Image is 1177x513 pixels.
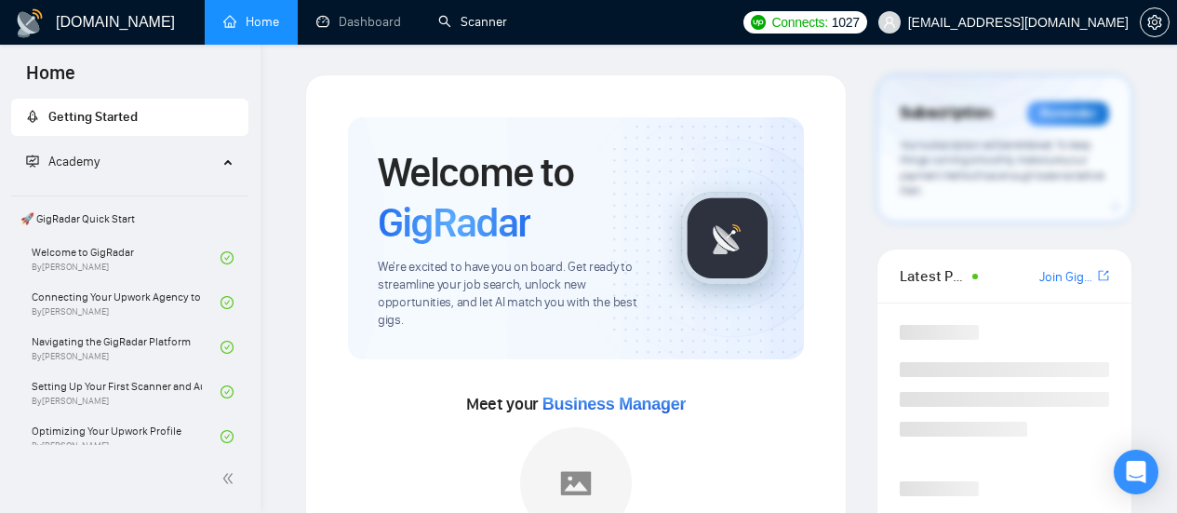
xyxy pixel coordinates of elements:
span: GigRadar [378,197,530,248]
span: export [1098,268,1109,283]
span: user [883,16,896,29]
span: check-circle [221,296,234,309]
a: Connecting Your Upwork Agency to GigRadarBy[PERSON_NAME] [32,282,221,323]
span: Your subscription will be renewed. To keep things running smoothly, make sure your payment method... [900,138,1104,198]
span: Latest Posts from the GigRadar Community [900,264,967,288]
img: gigradar-logo.png [681,192,774,285]
span: check-circle [221,385,234,398]
a: export [1098,267,1109,285]
span: Subscription [900,98,992,129]
button: setting [1140,7,1170,37]
span: Academy [48,154,100,169]
a: Welcome to GigRadarBy[PERSON_NAME] [32,237,221,278]
span: check-circle [221,251,234,264]
span: Home [11,60,90,99]
a: searchScanner [438,14,507,30]
span: check-circle [221,341,234,354]
span: Getting Started [48,109,138,125]
span: Academy [26,154,100,169]
a: Navigating the GigRadar PlatformBy[PERSON_NAME] [32,327,221,368]
a: Optimizing Your Upwork ProfileBy[PERSON_NAME] [32,416,221,457]
a: dashboardDashboard [316,14,401,30]
span: fund-projection-screen [26,155,39,168]
img: logo [15,8,45,38]
div: Open Intercom Messenger [1114,450,1158,494]
span: rocket [26,110,39,123]
div: Reminder [1027,101,1109,126]
img: upwork-logo.png [751,15,766,30]
span: Connects: [771,12,827,33]
span: check-circle [221,430,234,443]
span: 1027 [832,12,860,33]
span: Business Manager [542,395,686,413]
span: 🚀 GigRadar Quick Start [13,200,247,237]
h1: Welcome to [378,147,651,248]
span: We're excited to have you on board. Get ready to streamline your job search, unlock new opportuni... [378,259,651,330]
li: Getting Started [11,99,248,136]
span: double-left [221,469,240,488]
span: setting [1141,15,1169,30]
span: Meet your [466,394,686,414]
a: Join GigRadar Slack Community [1039,267,1094,288]
a: homeHome [223,14,279,30]
a: Setting Up Your First Scanner and Auto-BidderBy[PERSON_NAME] [32,371,221,412]
a: setting [1140,15,1170,30]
